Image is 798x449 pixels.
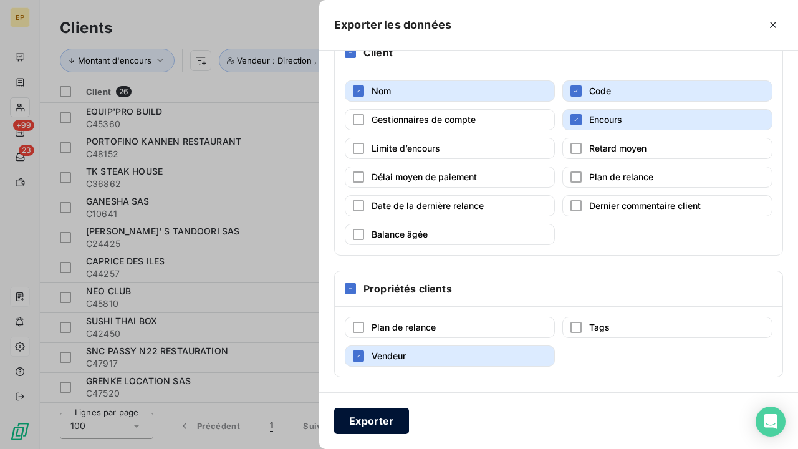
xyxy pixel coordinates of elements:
[372,85,391,96] span: Nom
[345,138,555,159] button: Limite d’encours
[372,114,476,125] span: Gestionnaires de compte
[372,143,440,153] span: Limite d’encours
[589,322,610,332] span: Tags
[345,80,555,102] button: Nom
[372,350,406,361] span: Vendeur
[345,195,555,216] button: Date de la dernière relance
[345,317,555,338] button: Plan de relance
[562,138,772,159] button: Retard moyen
[756,407,786,437] div: Open Intercom Messenger
[334,408,409,434] button: Exporter
[372,200,484,211] span: Date de la dernière relance
[589,171,653,182] span: Plan de relance
[372,229,428,239] span: Balance âgée
[562,80,772,102] button: Code
[345,224,555,245] button: Balance âgée
[372,322,436,332] span: Plan de relance
[589,143,647,153] span: Retard moyen
[363,281,452,296] h6: Propriétés clients
[562,195,772,216] button: Dernier commentaire client
[345,109,555,130] button: Gestionnaires de compte
[562,317,772,338] button: Tags
[372,171,477,182] span: Délai moyen de paiement
[562,167,772,188] button: Plan de relance
[363,45,393,60] h6: Client
[589,114,622,125] span: Encours
[562,109,772,130] button: Encours
[345,167,555,188] button: Délai moyen de paiement
[589,85,611,96] span: Code
[334,16,451,34] h5: Exporter les données
[589,200,701,211] span: Dernier commentaire client
[345,345,555,367] button: Vendeur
